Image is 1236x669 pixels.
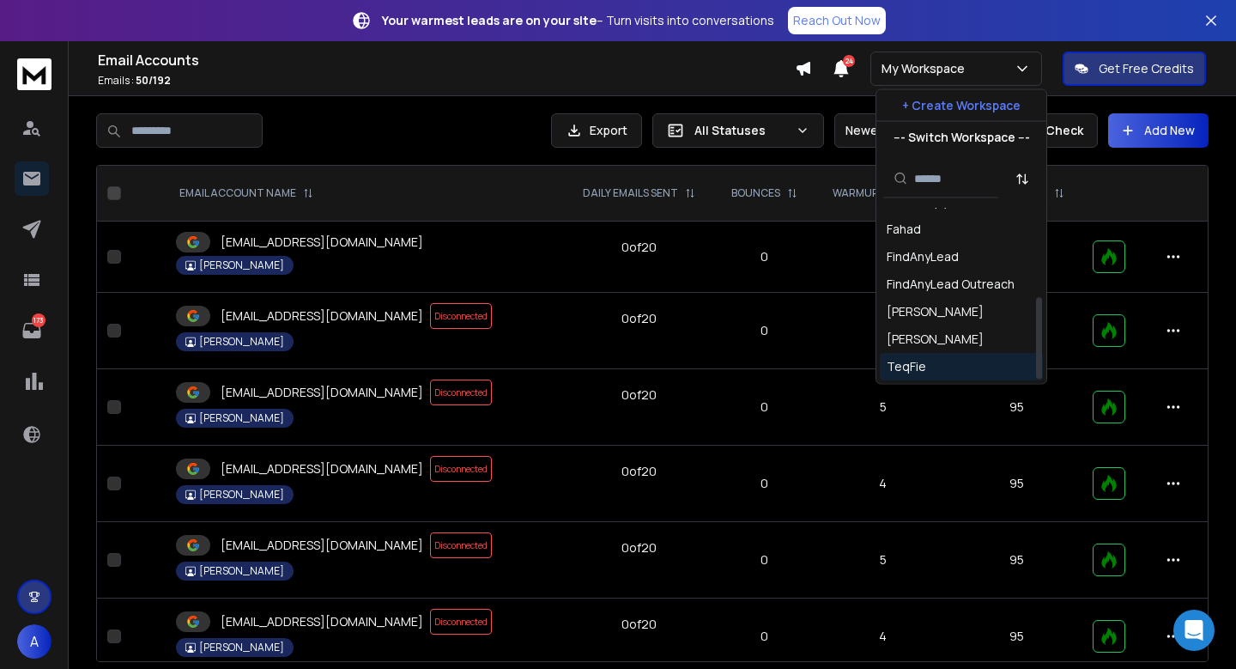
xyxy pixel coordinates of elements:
[382,12,597,28] strong: Your warmest leads are on your site
[32,313,45,327] p: 173
[887,248,959,265] div: FindAnyLead
[17,624,51,659] button: A
[902,97,1021,114] p: + Create Workspace
[98,50,795,70] h1: Email Accounts
[952,446,1082,522] td: 95
[221,613,423,630] p: [EMAIL_ADDRESS][DOMAIN_NAME]
[430,532,492,558] span: Disconnected
[887,276,1015,293] div: FindAnyLead Outreach
[815,222,952,293] td: 43
[815,522,952,599] td: 5
[430,456,492,482] span: Disconnected
[621,386,657,404] div: 0 of 20
[788,7,886,34] a: Reach Out Now
[843,55,855,67] span: 24
[621,310,657,327] div: 0 of 20
[724,398,804,416] p: 0
[887,303,984,320] div: [PERSON_NAME]
[199,641,284,654] p: [PERSON_NAME]
[221,384,423,401] p: [EMAIL_ADDRESS][DOMAIN_NAME]
[1108,113,1209,148] button: Add New
[833,186,916,200] p: WARMUP EMAILS
[731,186,780,200] p: BOUNCES
[430,609,492,635] span: Disconnected
[621,463,657,480] div: 0 of 20
[621,616,657,633] div: 0 of 20
[621,539,657,556] div: 0 of 20
[815,369,952,446] td: 5
[551,113,642,148] button: Export
[887,331,984,348] div: [PERSON_NAME]
[382,12,774,29] p: – Turn visits into conversations
[199,411,284,425] p: [PERSON_NAME]
[882,60,972,77] p: My Workspace
[724,475,804,492] p: 0
[1063,52,1206,86] button: Get Free Credits
[724,551,804,569] p: 0
[887,221,921,238] div: Fahad
[1005,161,1039,196] button: Sort by Sort A-Z
[430,380,492,405] span: Disconnected
[834,113,946,148] button: Newest
[793,12,881,29] p: Reach Out Now
[894,129,1030,146] p: --- Switch Workspace ---
[876,90,1046,121] button: + Create Workspace
[815,446,952,522] td: 4
[430,303,492,329] span: Disconnected
[199,258,284,272] p: [PERSON_NAME]
[724,628,804,645] p: 0
[15,313,49,348] a: 173
[724,248,804,265] p: 0
[583,186,678,200] p: DAILY EMAILS SENT
[199,564,284,578] p: [PERSON_NAME]
[199,488,284,502] p: [PERSON_NAME]
[98,74,795,88] p: Emails :
[1173,610,1215,651] div: Open Intercom Messenger
[621,239,657,256] div: 0 of 20
[179,186,313,200] div: EMAIL ACCOUNT NAME
[887,358,926,375] div: TeqFie
[136,73,171,88] span: 50 / 192
[221,234,423,251] p: [EMAIL_ADDRESS][DOMAIN_NAME]
[694,122,789,139] p: All Statuses
[952,522,1082,599] td: 95
[815,293,952,369] td: 6
[221,460,423,477] p: [EMAIL_ADDRESS][DOMAIN_NAME]
[199,335,284,349] p: [PERSON_NAME]
[221,537,423,554] p: [EMAIL_ADDRESS][DOMAIN_NAME]
[952,369,1082,446] td: 95
[17,58,51,90] img: logo
[724,322,804,339] p: 0
[221,307,423,325] p: [EMAIL_ADDRESS][DOMAIN_NAME]
[1099,60,1194,77] p: Get Free Credits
